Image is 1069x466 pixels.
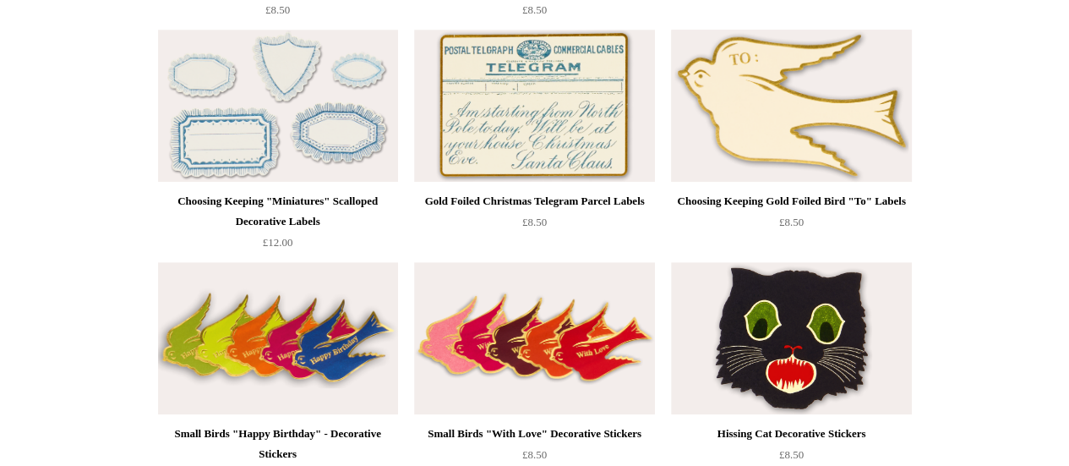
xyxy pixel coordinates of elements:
img: Choosing Keeping "Miniatures" Scalloped Decorative Labels [158,30,398,182]
a: Small Birds "With Love" Decorative Stickers Small Birds "With Love" Decorative Stickers [414,262,654,414]
div: Choosing Keeping "Miniatures" Scalloped Decorative Labels [162,191,394,232]
span: £8.50 [522,216,547,228]
img: Small Birds "Happy Birthday" - Decorative Stickers [158,262,398,414]
span: £8.50 [522,448,547,461]
span: £8.50 [522,3,547,16]
span: £8.50 [265,3,290,16]
img: Gold Foiled Christmas Telegram Parcel Labels [414,30,654,182]
div: Small Birds "With Love" Decorative Stickers [418,424,650,444]
span: £8.50 [779,216,804,228]
div: Choosing Keeping Gold Foiled Bird "To" Labels [675,191,907,211]
img: Choosing Keeping Gold Foiled Bird "To" Labels [671,30,911,182]
a: Choosing Keeping Gold Foiled Bird "To" Labels Choosing Keeping Gold Foiled Bird "To" Labels [671,30,911,182]
a: Gold Foiled Christmas Telegram Parcel Labels Gold Foiled Christmas Telegram Parcel Labels [414,30,654,182]
a: Choosing Keeping "Miniatures" Scalloped Decorative Labels Choosing Keeping "Miniatures" Scalloped... [158,30,398,182]
a: Choosing Keeping Gold Foiled Bird "To" Labels £8.50 [671,191,911,260]
span: £12.00 [263,236,293,249]
img: Small Birds "With Love" Decorative Stickers [414,262,654,414]
div: Small Birds "Happy Birthday" - Decorative Stickers [162,424,394,464]
a: Choosing Keeping "Miniatures" Scalloped Decorative Labels £12.00 [158,191,398,260]
a: Small Birds "Happy Birthday" - Decorative Stickers Small Birds "Happy Birthday" - Decorative Stic... [158,262,398,414]
a: Hissing Cat Decorative Stickers Hissing Cat Decorative Stickers [671,262,911,414]
div: Gold Foiled Christmas Telegram Parcel Labels [418,191,650,211]
span: £8.50 [779,448,804,461]
img: Hissing Cat Decorative Stickers [671,262,911,414]
a: Gold Foiled Christmas Telegram Parcel Labels £8.50 [414,191,654,260]
div: Hissing Cat Decorative Stickers [675,424,907,444]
